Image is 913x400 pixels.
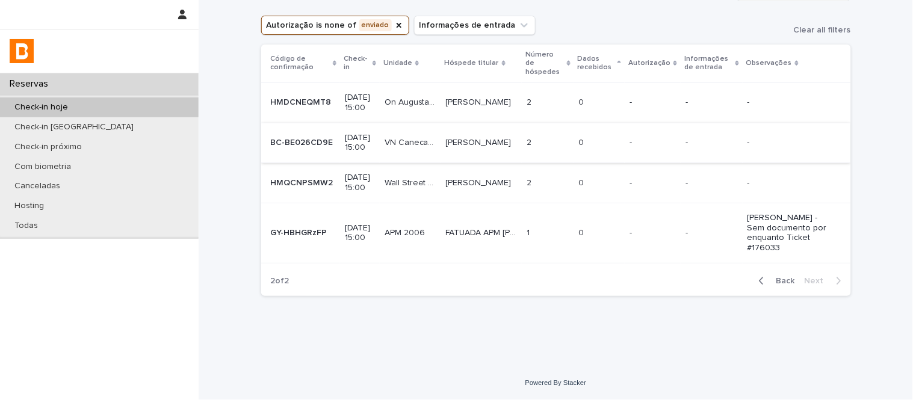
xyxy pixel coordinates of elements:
p: Com biometria [5,162,81,172]
p: 1 [527,226,532,238]
p: - [630,138,676,148]
p: Check-in [GEOGRAPHIC_DATA] [5,122,143,132]
span: Next [805,277,831,285]
p: [DATE] 15:00 [345,223,375,244]
p: 2 [527,176,534,188]
p: - [630,228,676,238]
span: Clear all filters [794,26,851,34]
p: Hosting [5,201,54,211]
p: 2 [527,135,534,148]
p: Canceladas [5,181,70,191]
p: - [630,97,676,108]
p: HMDCNEQMT8 [271,95,334,108]
button: Autorização [261,16,409,35]
p: Check-in próximo [5,142,91,152]
tr: GY-HBHGRzFPGY-HBHGRzFP [DATE] 15:00APM 2006APM 2006 FATUADA APM [PERSON_NAME]FATUADA APM [PERSON_... [261,203,851,263]
p: Observações [746,57,792,70]
p: 0 [579,135,587,148]
tr: HMDCNEQMT8HMDCNEQMT8 [DATE] 15:00On Augusta 415On Augusta 415 [PERSON_NAME][PERSON_NAME] 22 00 --- [261,82,851,123]
p: BC-BE026CD9E [271,135,336,148]
p: Número de hóspedes [525,48,564,79]
p: - [747,178,831,188]
p: - [747,138,831,148]
p: 0 [579,226,587,238]
p: 2 [527,95,534,108]
button: Clear all filters [784,26,851,34]
p: [DATE] 15:00 [345,133,375,153]
span: Back [769,277,795,285]
p: HMQCNPSMW2 [271,176,336,188]
p: - [686,138,738,148]
button: Next [800,275,851,286]
p: - [630,178,676,188]
p: Wall Street 2101 [385,176,439,188]
p: Informações de entrada [684,52,732,75]
p: VN Caneca 904 [385,135,439,148]
p: [PERSON_NAME] [446,176,514,188]
p: [PERSON_NAME] - Sem documento por enquanto Ticket #176033 [747,213,831,253]
p: Autorização [628,57,670,70]
p: - [747,97,831,108]
p: - [686,228,738,238]
img: zVaNuJHRTjyIjT5M9Xd5 [10,39,34,63]
p: Hóspede titular [445,57,499,70]
p: - [686,178,738,188]
p: APM 2006 [385,226,427,238]
button: Informações de entrada [414,16,536,35]
p: Dados recebidos [578,52,614,75]
tr: HMQCNPSMW2HMQCNPSMW2 [DATE] 15:00Wall Street 2101Wall Street 2101 [PERSON_NAME][PERSON_NAME] 22 0... [261,163,851,203]
button: Back [749,275,800,286]
p: [DATE] 15:00 [345,173,375,193]
p: GY-HBHGRzFP [271,226,330,238]
p: 2 of 2 [261,266,299,296]
p: Unidade [383,57,412,70]
p: 0 [579,176,587,188]
p: [PERSON_NAME] [446,135,514,148]
p: Check-in [344,52,369,75]
p: Reservas [5,78,58,90]
p: [DATE] 15:00 [345,93,375,113]
p: Todas [5,221,48,231]
p: [PERSON_NAME] [446,95,514,108]
p: Código de confirmação [271,52,330,75]
p: Check-in hoje [5,102,78,112]
a: Powered By Stacker [525,379,586,386]
p: 0 [579,95,587,108]
tr: BC-BE026CD9EBC-BE026CD9E [DATE] 15:00VN Caneca 904VN Caneca 904 [PERSON_NAME][PERSON_NAME] 22 00 --- [261,123,851,163]
p: On Augusta 415 [385,95,439,108]
p: FATUADA APM LUIS MANUEL BARRETO CAMPOS [446,226,519,238]
p: - [686,97,738,108]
